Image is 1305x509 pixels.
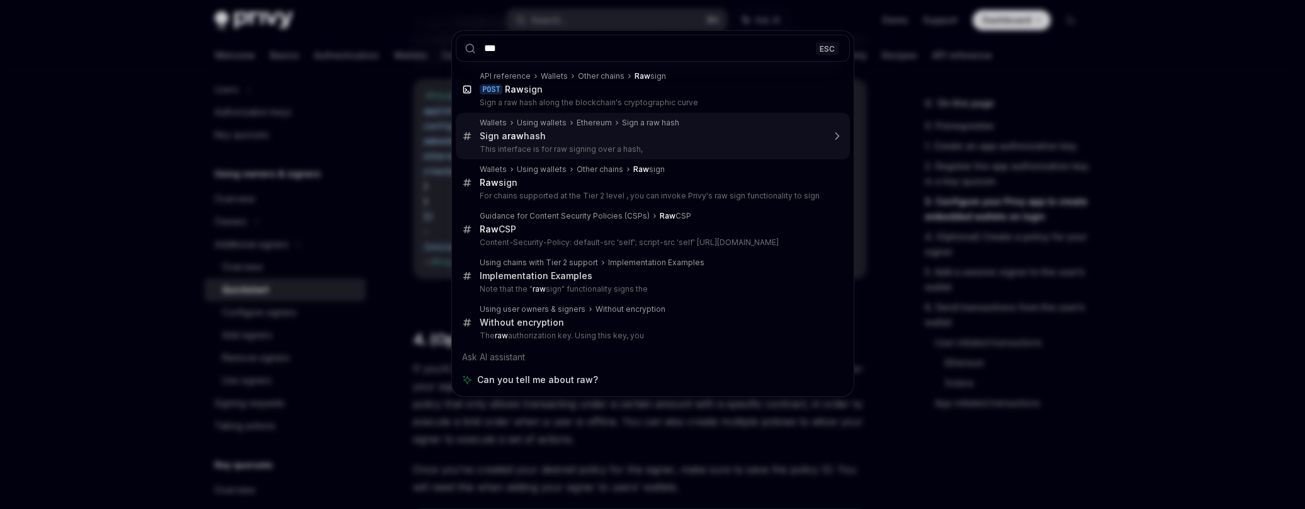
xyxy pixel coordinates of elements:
b: Raw [660,211,675,220]
p: Sign a raw hash along the blockchain's cryptographic curve [480,98,823,108]
div: Implementation Examples [608,258,704,268]
span: Can you tell me about raw? [477,374,598,386]
div: sign [480,177,517,188]
b: Raw [505,84,524,94]
div: Using chains with Tier 2 support [480,258,598,268]
div: Guidance for Content Security Policies (CSPs) [480,211,650,221]
b: Raw [635,71,650,81]
div: Using user owners & signers [480,304,585,314]
div: Wallets [480,164,507,174]
div: Other chains [577,164,623,174]
div: Without encryption [596,304,665,314]
p: This interface is for raw signing over a hash, [480,144,823,154]
b: Raw [633,164,649,174]
div: Implementation Examples [480,270,592,282]
p: For chains supported at the Tier 2 level , you can invoke Privy's raw sign functionality to sign [480,191,823,201]
div: Using wallets [517,118,567,128]
div: Ask AI assistant [456,346,850,369]
b: raw [495,331,508,340]
div: Sign a raw hash [622,118,679,128]
div: API reference [480,71,531,81]
div: sign [635,71,666,81]
div: Wallets [541,71,568,81]
p: The authorization key. Using this key, you [480,331,823,341]
b: raw [533,284,546,294]
div: ESC [816,42,839,55]
div: Sign a hash [480,130,546,142]
b: Raw [480,224,499,234]
div: sign [505,84,543,95]
div: CSP [660,211,691,221]
p: Note that the " sign" functionality signs the [480,284,823,294]
p: Content-Security-Policy: default-src 'self'; script-src 'self' [URL][DOMAIN_NAME] [480,237,823,248]
div: Other chains [578,71,624,81]
div: Using wallets [517,164,567,174]
div: Ethereum [577,118,612,128]
div: CSP [480,224,516,235]
b: Raw [480,177,499,188]
div: Wallets [480,118,507,128]
div: POST [480,84,502,94]
b: raw [507,130,524,141]
div: Without encryption [480,317,564,328]
div: sign [633,164,665,174]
